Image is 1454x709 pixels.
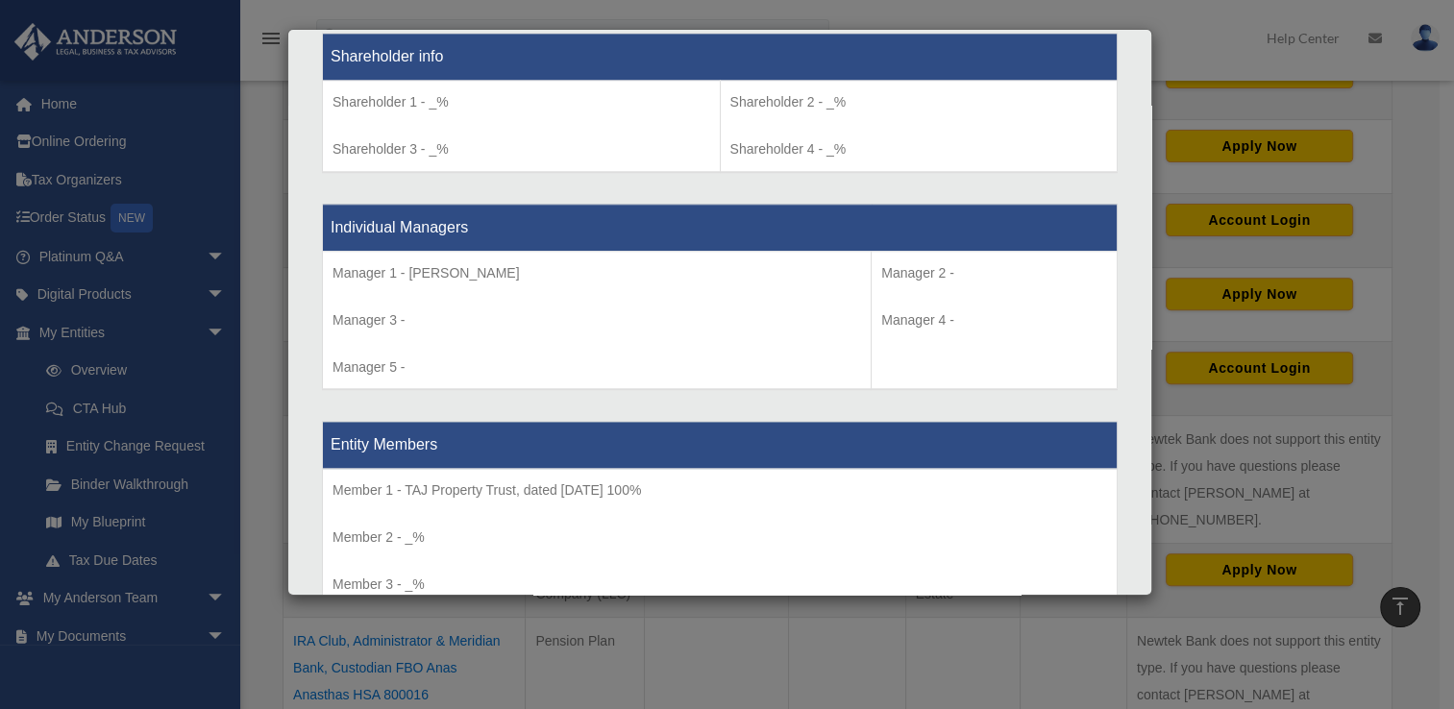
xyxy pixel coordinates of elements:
[881,261,1107,285] p: Manager 2 -
[333,90,710,114] p: Shareholder 1 - _%
[333,137,710,161] p: Shareholder 3 - _%
[333,478,1107,502] p: Member 1 - TAJ Property Trust, dated [DATE] 100%
[881,308,1107,332] p: Manager 4 -
[333,526,1107,550] p: Member 2 - _%
[323,204,1118,251] th: Individual Managers
[333,355,861,379] p: Manager 5 -
[323,422,1118,469] th: Entity Members
[730,137,1108,161] p: Shareholder 4 - _%
[730,90,1108,114] p: Shareholder 2 - _%
[333,308,861,332] p: Manager 3 -
[333,573,1107,597] p: Member 3 - _%
[323,34,1118,81] th: Shareholder info
[333,261,861,285] p: Manager 1 - [PERSON_NAME]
